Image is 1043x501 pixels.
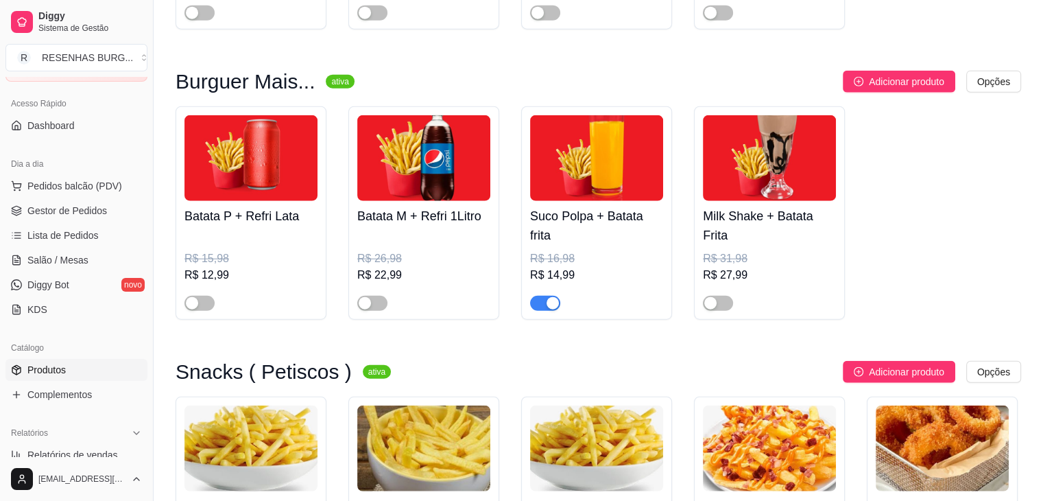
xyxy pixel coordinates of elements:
[5,153,147,175] div: Dia a dia
[27,278,69,292] span: Diggy Bot
[357,267,490,283] div: R$ 22,99
[5,93,147,115] div: Acesso Rápido
[703,267,836,283] div: R$ 27,99
[357,115,490,201] img: product-image
[703,250,836,267] div: R$ 31,98
[17,51,31,65] span: R
[876,406,1009,491] img: product-image
[977,74,1010,89] span: Opções
[27,363,66,377] span: Produtos
[184,250,317,267] div: R$ 15,98
[5,384,147,406] a: Complementos
[854,77,863,86] span: plus-circle
[5,175,147,197] button: Pedidos balcão (PDV)
[843,361,955,383] button: Adicionar produto
[176,364,352,380] h3: Snacks ( Petiscos )
[703,406,836,491] img: product-image
[530,267,663,283] div: R$ 14,99
[357,406,490,491] img: product-image
[5,44,147,71] button: Select a team
[5,200,147,222] a: Gestor de Pedidos
[977,364,1010,380] span: Opções
[184,267,317,283] div: R$ 12,99
[530,115,663,201] img: product-image
[42,51,133,65] div: RESENHAS BURG ...
[530,406,663,491] img: product-image
[363,365,391,379] sup: ativa
[5,115,147,137] a: Dashboard
[27,448,118,462] span: Relatórios de vendas
[530,250,663,267] div: R$ 16,98
[5,359,147,381] a: Produtos
[869,74,944,89] span: Adicionar produto
[27,303,47,316] span: KDS
[966,71,1021,93] button: Opções
[530,207,663,245] h4: Suco Polpa + Batata frita
[27,204,107,218] span: Gestor de Pedidos
[27,179,122,193] span: Pedidos balcão (PDV)
[854,367,863,377] span: plus-circle
[869,364,944,380] span: Adicionar produto
[5,5,147,38] a: DiggySistema de Gestão
[5,444,147,466] a: Relatórios de vendas
[703,207,836,245] h4: Milk Shake + Batata Frita
[703,115,836,201] img: product-image
[27,253,88,267] span: Salão / Mesas
[38,474,125,485] span: [EMAIL_ADDRESS][DOMAIN_NAME]
[5,337,147,359] div: Catálogo
[38,23,142,34] span: Sistema de Gestão
[966,361,1021,383] button: Opções
[5,249,147,271] a: Salão / Mesas
[184,207,317,226] h4: Batata P + Refri Lata
[326,75,354,89] sup: ativa
[11,428,48,439] span: Relatórios
[5,224,147,246] a: Lista de Pedidos
[357,250,490,267] div: R$ 26,98
[843,71,955,93] button: Adicionar produto
[38,10,142,23] span: Diggy
[5,299,147,321] a: KDS
[27,119,75,132] span: Dashboard
[5,274,147,296] a: Diggy Botnovo
[27,388,92,401] span: Complementos
[184,115,317,201] img: product-image
[184,406,317,491] img: product-image
[357,207,490,226] h4: Batata M + Refri 1Litro
[5,463,147,496] button: [EMAIL_ADDRESS][DOMAIN_NAME]
[27,229,99,242] span: Lista de Pedidos
[176,73,315,90] h3: Burguer Mais...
